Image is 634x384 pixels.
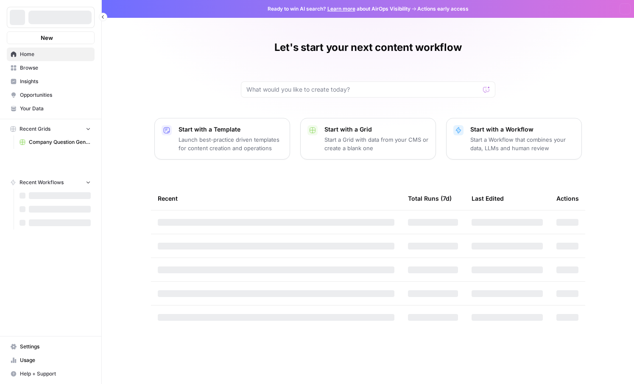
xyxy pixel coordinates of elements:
a: Learn more [327,6,355,12]
span: Home [20,50,91,58]
span: Opportunities [20,91,91,99]
span: Browse [20,64,91,72]
a: Opportunities [7,88,95,102]
span: Help + Support [20,370,91,378]
a: Insights [7,75,95,88]
div: Actions [556,187,579,210]
span: Insights [20,78,91,85]
span: Usage [20,356,91,364]
p: Start a Grid with data from your CMS or create a blank one [324,135,429,152]
span: Your Data [20,105,91,112]
span: New [41,34,53,42]
p: Start a Workflow that combines your data, LLMs and human review [470,135,575,152]
a: Your Data [7,102,95,115]
p: Start with a Template [179,125,283,134]
span: Recent Workflows [20,179,64,186]
a: Home [7,48,95,61]
a: Usage [7,353,95,367]
button: Help + Support [7,367,95,381]
p: Start with a Grid [324,125,429,134]
a: Company Question Generation [16,135,95,149]
p: Start with a Workflow [470,125,575,134]
span: Actions early access [417,5,469,13]
p: Launch best-practice driven templates for content creation and operations [179,135,283,152]
div: Recent [158,187,394,210]
input: What would you like to create today? [246,85,480,94]
a: Settings [7,340,95,353]
button: Recent Grids [7,123,95,135]
div: Last Edited [472,187,504,210]
span: Settings [20,343,91,350]
button: Start with a WorkflowStart a Workflow that combines your data, LLMs and human review [446,118,582,160]
span: Recent Grids [20,125,50,133]
span: Ready to win AI search? about AirOps Visibility [268,5,411,13]
button: Start with a TemplateLaunch best-practice driven templates for content creation and operations [154,118,290,160]
div: Total Runs (7d) [408,187,452,210]
h1: Let's start your next content workflow [274,41,462,54]
button: Start with a GridStart a Grid with data from your CMS or create a blank one [300,118,436,160]
button: Recent Workflows [7,176,95,189]
button: New [7,31,95,44]
a: Browse [7,61,95,75]
span: Company Question Generation [29,138,91,146]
